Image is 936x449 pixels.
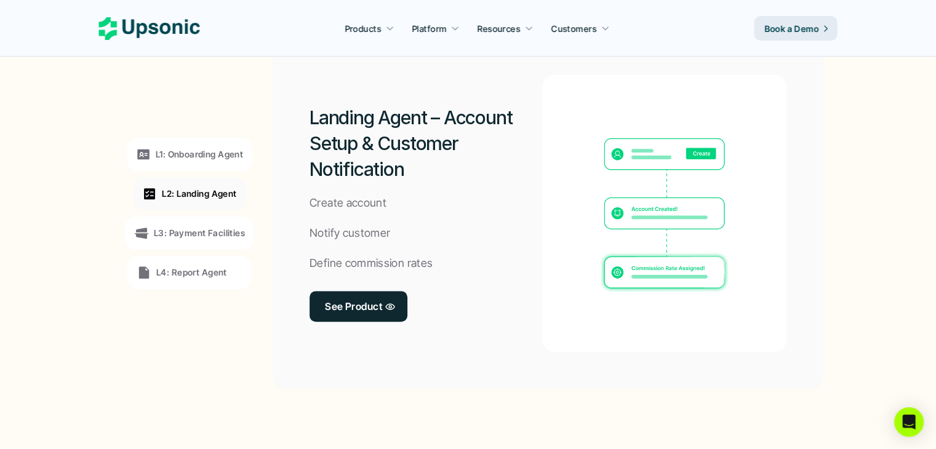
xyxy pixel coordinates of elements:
p: L3: Payment Facilities [154,226,245,239]
p: Define commission rates [310,255,433,272]
p: Notify customer [310,224,390,242]
p: Resources [478,22,521,35]
p: See Product [325,297,382,315]
p: Platform [412,22,446,35]
p: Create account [310,194,386,212]
a: Products [337,17,401,39]
p: L1: Onboarding Agent [156,148,243,161]
p: Book a Demo [764,22,819,35]
p: Products [345,22,381,35]
p: Customers [551,22,597,35]
h2: Landing Agent – Account Setup & Customer Notification [310,105,542,182]
a: See Product [310,291,407,322]
div: Open Intercom Messenger [894,407,924,437]
p: L4: Report Agent [156,266,227,279]
a: Book a Demo [754,16,838,41]
p: L2: Landing Agent [162,187,236,200]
